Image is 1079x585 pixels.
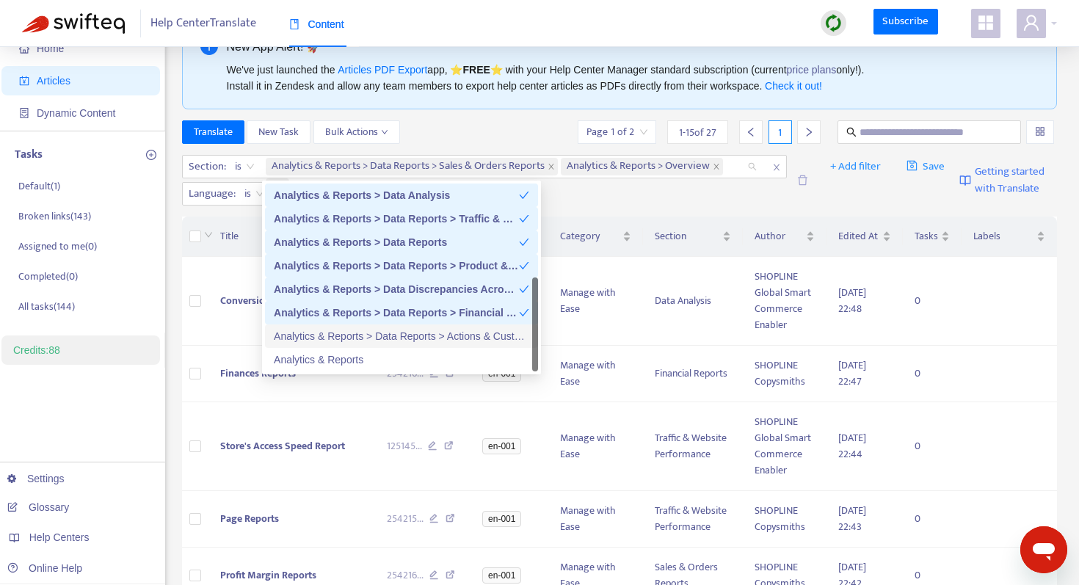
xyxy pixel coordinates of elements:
td: Traffic & Website Performance [643,491,742,548]
span: 1 - 15 of 27 [679,125,716,140]
span: left [746,127,756,137]
b: FREE [462,64,490,76]
td: Manage with Ease [548,257,643,346]
button: New Task [247,120,310,144]
span: Content [289,18,344,30]
span: down [381,128,388,136]
a: price plans [787,64,837,76]
span: [DATE] 22:47 [838,357,866,390]
p: Assigned to me ( 0 ) [18,239,97,254]
div: Analytics & Reports > Data Reports > Financial Reports [274,305,519,321]
td: SHOPLINE Copysmiths [743,346,826,402]
img: Swifteq [22,13,125,34]
span: search [846,127,857,137]
span: close [548,163,555,170]
button: Translate [182,120,244,144]
span: en-001 [482,511,521,527]
span: appstore [977,14,995,32]
a: Getting started with Translate [959,155,1057,206]
span: Language : [183,183,238,205]
th: Tasks [903,217,962,257]
span: Translate [194,124,233,140]
span: 125145 ... [387,438,422,454]
div: Analytics & Reports > Data Reports > Financial Reports [265,301,538,324]
span: Help Center Translate [150,10,256,37]
div: Analytics & Reports > Data Reports [265,230,538,254]
td: Manage with Ease [548,346,643,402]
th: Author [743,217,826,257]
a: Articles PDF Export [338,64,427,76]
div: Analytics & Reports > Data Reports [274,234,519,250]
span: is [244,183,264,205]
span: container [19,108,29,118]
th: Labels [962,217,1057,257]
a: Online Help [7,562,82,574]
td: 0 [903,491,962,548]
div: Analytics & Reports > Data Analysis [265,184,538,207]
iframe: メッセージングウィンドウの起動ボタン、進行中の会話 [1020,526,1067,573]
a: Check it out! [765,80,822,92]
img: image-link [959,175,971,186]
p: Default ( 1 ) [18,178,60,194]
div: Analytics & Reports > Data Reports > Actions & Custom Reports [274,328,529,344]
span: Author [755,228,803,244]
div: We've just launched the app, ⭐ ⭐️ with your Help Center Manager standard subscription (current on... [227,62,1025,94]
a: Glossary [7,501,69,513]
th: Section [643,217,742,257]
span: delete [797,175,808,186]
td: Data Analysis [643,257,742,346]
th: Category [548,217,643,257]
span: check [519,190,529,200]
td: 0 [903,402,962,491]
span: Getting started with Translate [975,164,1057,197]
span: Save [907,158,945,175]
a: Settings [7,473,65,484]
span: +7 [272,178,283,196]
span: Articles [37,75,70,87]
span: Edited At [838,228,879,244]
span: en-001 [482,438,521,454]
div: Analytics & Reports > Data Reports > Actions & Custom Reports [265,324,538,348]
span: Analytics & Reports > Data Reports > Sales & Orders Reports [266,158,558,175]
td: SHOPLINE Global Smart Commerce Enabler [743,257,826,346]
td: SHOPLINE Copysmiths [743,491,826,548]
span: right [804,127,814,137]
button: + Add filter [819,155,892,178]
p: Tasks [15,146,43,164]
span: Analytics & Reports > Overview [567,158,710,175]
span: Analytics & Reports > Data Reports > Sales & Orders Reports [272,158,545,175]
span: check [519,237,529,247]
div: Analytics & Reports > Data Discrepancies Across Tools [265,277,538,301]
td: Manage with Ease [548,402,643,491]
span: +7 [266,178,289,196]
td: Financial Reports [643,346,742,402]
div: Analytics & Reports [265,348,538,371]
span: Conversion Funnel Analysis [220,292,344,309]
span: Section : [183,156,228,178]
span: Analytics & Reports > Overview [561,158,723,175]
span: close [713,163,720,170]
p: All tasks ( 144 ) [18,299,75,314]
span: Finances Reports [220,365,296,382]
span: Tasks [915,228,938,244]
span: account-book [19,76,29,86]
span: plus-circle [146,150,156,160]
img: sync.dc5367851b00ba804db3.png [824,14,843,32]
td: SHOPLINE Global Smart Commerce Enabler [743,402,826,491]
span: New Task [258,124,299,140]
div: Analytics & Reports [274,352,529,368]
div: Analytics & Reports > Data Discrepancies Across Tools [274,281,519,297]
td: 0 [903,346,962,402]
a: Subscribe [873,9,938,35]
span: check [519,261,529,271]
span: save [907,160,918,171]
div: Analytics & Reports > Data Reports > Product & Inventory Insights [274,258,519,274]
span: Home [37,43,64,54]
span: [DATE] 22:44 [838,429,866,462]
button: saveSave [895,155,956,178]
span: Labels [973,228,1033,244]
span: Dynamic Content [37,107,115,119]
th: Edited At [826,217,903,257]
p: Broken links ( 143 ) [18,208,91,224]
p: Completed ( 0 ) [18,269,78,284]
